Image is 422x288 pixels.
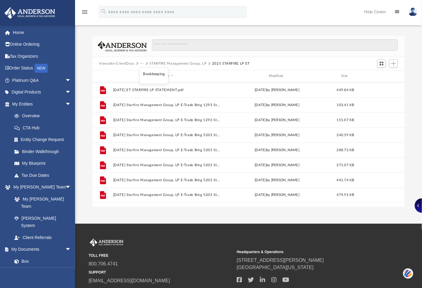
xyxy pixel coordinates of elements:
[89,253,232,258] small: TOLL FREE
[237,249,381,255] small: Headquarters & Operations
[337,88,354,91] span: 449.84 KB
[8,158,77,170] a: My Blueprint
[223,117,331,123] div: [DATE] by [PERSON_NAME]
[337,148,354,152] span: 288.72 KB
[8,255,74,267] a: Box
[4,50,80,62] a: Tax Organizers
[89,261,118,266] a: 800.706.4741
[152,39,398,51] input: Search files and folders
[81,8,88,16] i: menu
[4,62,80,75] a: Order StatusNEW
[4,98,80,110] a: My Entitiesarrow_drop_down
[113,133,220,137] button: [DATE] Starfire Management Group, LP E-Trade Brkg 5203 Statement (prev 1293).pdf
[100,8,107,15] i: search
[65,98,77,110] span: arrow_drop_down
[3,7,57,19] img: Anderson Advisors Platinum Portal
[4,181,77,193] a: My [PERSON_NAME] Teamarrow_drop_down
[237,258,324,263] a: [STREET_ADDRESS][PERSON_NAME]
[8,267,77,279] a: Meeting Minutes
[8,122,80,134] a: CTA Hub
[337,178,354,182] span: 441.74 KB
[8,134,80,146] a: Entity Change Request
[8,146,80,158] a: Binder Walkthrough
[389,59,398,68] button: Add
[65,181,77,194] span: arrow_drop_down
[337,133,354,136] span: 240.59 KB
[408,8,417,16] img: User Pic
[140,67,168,84] ul: ···
[223,162,331,168] div: [DATE] by [PERSON_NAME]
[223,147,331,153] div: [DATE] by [PERSON_NAME]
[143,71,165,77] li: Bookkeeping
[113,193,220,197] button: [DATE] Starfire Management Group, LP E-Trade Brkg 5203 Statement (prev 1293).pdf
[65,244,77,256] span: arrow_drop_down
[35,64,48,73] div: NEW
[4,86,80,98] a: Digital Productsarrow_drop_down
[4,38,80,51] a: Online Ordering
[8,169,80,181] a: Tax Due Dates
[113,88,220,92] button: [DATE] ET STARFIRE LP STATEMENT.pdf
[150,61,207,66] button: STARFIRE Management Group, LP
[4,74,80,86] a: Platinum Q&Aarrow_drop_down
[89,239,125,247] img: Anderson Advisors Platinum Portal
[337,163,354,167] span: 271.07 KB
[113,178,220,182] button: [DATE] Starfire Management Group, LP E-Trade Brkg 5203 Statement (prev 1293).pdf
[140,61,144,66] button: ···
[223,102,331,108] div: [DATE] by [PERSON_NAME]
[360,73,402,79] div: id
[337,118,354,121] span: 151.07 KB
[337,193,354,197] span: 474.92 KB
[8,110,80,122] a: Overview
[89,278,170,283] a: [EMAIL_ADDRESS][DOMAIN_NAME]
[65,86,77,99] span: arrow_drop_down
[65,74,77,87] span: arrow_drop_down
[223,177,331,183] div: [DATE] by [PERSON_NAME]
[223,73,331,79] div: Modified
[81,11,88,16] a: menu
[4,244,77,256] a: My Documentsarrow_drop_down
[337,103,354,106] span: 103.41 KB
[89,270,232,275] small: SUPPORT
[99,61,135,66] button: Viewable-ClientDocs
[212,61,250,66] button: 2025 STARFIRE LP ET
[113,118,220,122] button: [DATE] Starfire Management Group, LP E-Trade Brkg 1293 Statement.pdf
[8,193,74,212] a: My [PERSON_NAME] Team
[113,148,220,152] button: [DATE] Starfire Management Group, LP E-Trade Brkg 5203 Statement (prev 1293).pdf
[8,231,77,244] a: Client Referrals
[223,132,331,138] div: [DATE] by [PERSON_NAME]
[255,88,266,91] span: [DATE]
[95,73,110,79] div: id
[223,87,331,93] div: by [PERSON_NAME]
[377,59,386,68] button: Switch to Grid View
[113,163,220,167] button: [DATE] Starfire Management Group, LP E-Trade Brkg 5203 Statement (prev 1293).pdf
[93,82,405,207] div: grid
[333,73,357,79] div: Size
[4,26,80,38] a: Home
[113,73,220,79] div: Name
[113,103,220,107] button: [DATE] Starfire Management Group, LP E-Trade Brkg 1293 Statement.pdf
[223,192,331,198] div: [DATE] by [PERSON_NAME]
[8,212,77,231] a: [PERSON_NAME] System
[237,265,314,270] a: [GEOGRAPHIC_DATA][US_STATE]
[403,268,413,279] img: svg+xml;base64,PHN2ZyB3aWR0aD0iNDQiIGhlaWdodD0iNDQiIHZpZXdCb3g9IjAgMCA0NCA0NCIgZmlsbD0ibm9uZSIgeG...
